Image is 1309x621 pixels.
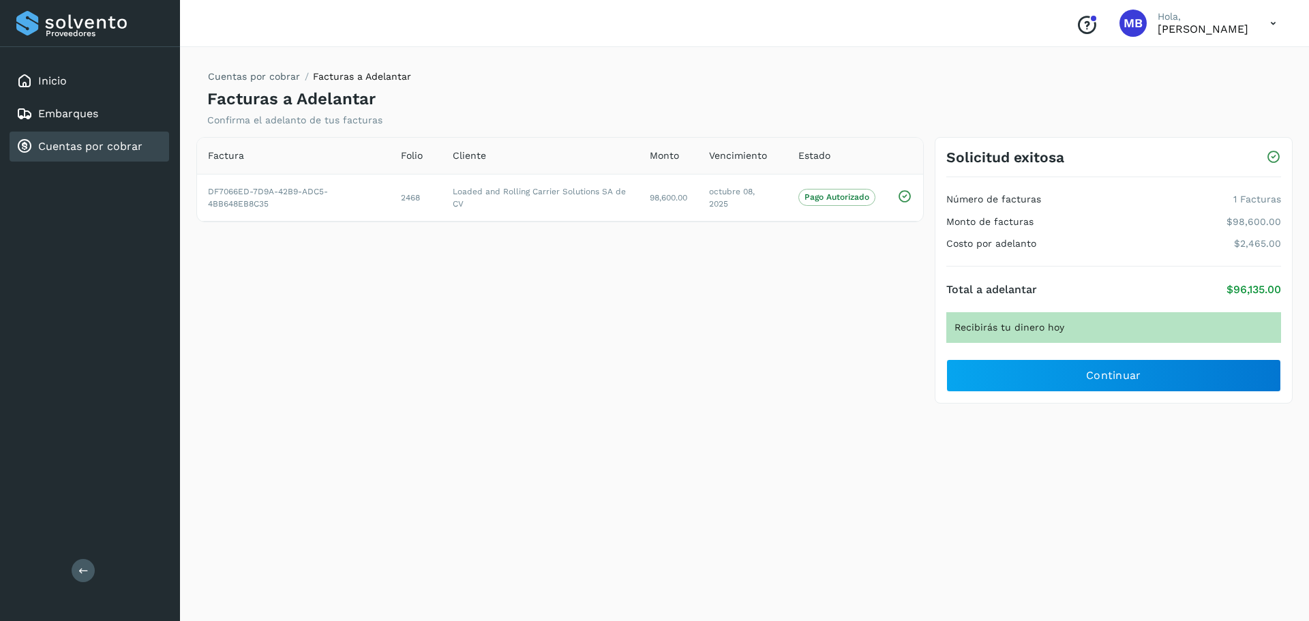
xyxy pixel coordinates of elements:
[946,238,1036,249] h4: Costo por adelanto
[650,149,679,163] span: Monto
[1158,22,1248,35] p: MOISES BONILLA FLORES
[10,66,169,96] div: Inicio
[709,187,755,209] span: octubre 08, 2025
[207,89,376,109] h4: Facturas a Adelantar
[1227,216,1281,228] p: $98,600.00
[453,149,486,163] span: Cliente
[10,132,169,162] div: Cuentas por cobrar
[946,216,1034,228] h4: Monto de facturas
[442,174,639,221] td: Loaded and Rolling Carrier Solutions SA de CV
[946,359,1281,392] button: Continuar
[313,71,411,82] span: Facturas a Adelantar
[798,149,830,163] span: Estado
[38,74,67,87] a: Inicio
[946,283,1037,296] h4: Total a adelantar
[946,194,1041,205] h4: Número de facturas
[197,174,390,221] td: DF7066ED-7D9A-42B9-ADC5-4BB648EB8C35
[1086,368,1141,383] span: Continuar
[10,99,169,129] div: Embarques
[208,71,300,82] a: Cuentas por cobrar
[804,192,869,202] p: Pago Autorizado
[390,174,442,221] td: 2468
[709,149,767,163] span: Vencimiento
[1227,283,1281,296] p: $96,135.00
[207,70,411,89] nav: breadcrumb
[401,149,423,163] span: Folio
[38,140,142,153] a: Cuentas por cobrar
[1158,11,1248,22] p: Hola,
[1234,238,1281,249] p: $2,465.00
[946,149,1064,166] h3: Solicitud exitosa
[38,107,98,120] a: Embarques
[946,312,1281,343] div: Recibirás tu dinero hoy
[207,115,382,126] p: Confirma el adelanto de tus facturas
[208,149,244,163] span: Factura
[46,29,164,38] p: Proveedores
[1233,194,1281,205] p: 1 Facturas
[650,193,687,202] span: 98,600.00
